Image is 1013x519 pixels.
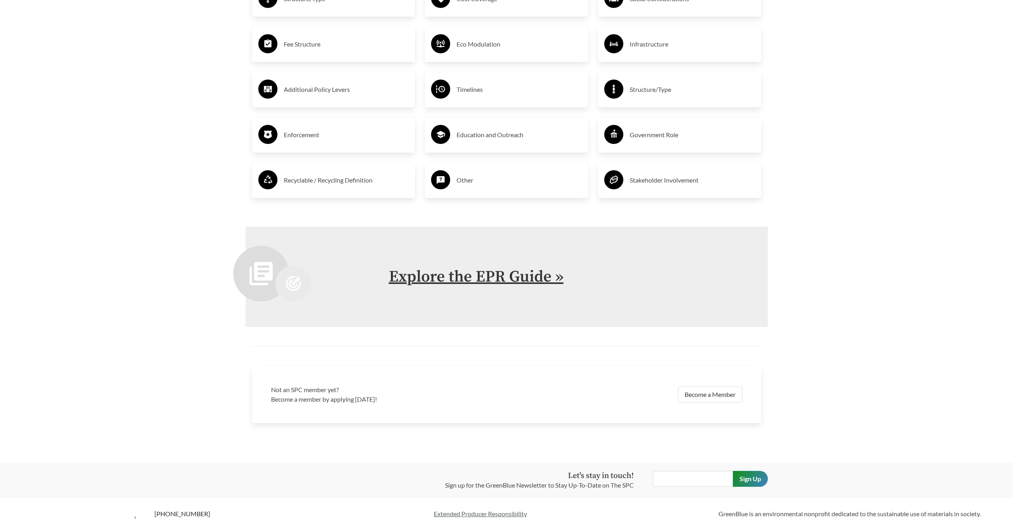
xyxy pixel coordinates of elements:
a: Explore the EPR Guide » [389,267,564,287]
h3: Stakeholder Involvement [630,174,755,187]
h3: Structure/Type [630,83,755,96]
h3: Timelines [457,83,582,96]
a: Become a Member [678,387,742,402]
p: Become a member by applying [DATE]! [271,395,502,404]
h3: Government Role [630,128,755,141]
h3: Education and Outreach [457,128,582,141]
h3: Recyclable / Recycling Definition [284,174,409,187]
h3: Fee Structure [284,38,409,51]
h3: Eco Modulation [457,38,582,51]
h3: Infrastructure [630,38,755,51]
h3: Enforcement [284,128,409,141]
input: Sign Up [733,471,768,487]
h3: Not an SPC member yet? [271,385,502,395]
p: Sign up for the GreenBlue Newsletter to Stay Up-To-Date on The SPC [445,480,634,490]
strong: Let's stay in touch! [568,471,634,481]
h3: Other [457,174,582,187]
h3: Additional Policy Levers [284,83,409,96]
